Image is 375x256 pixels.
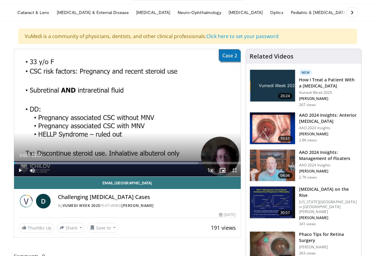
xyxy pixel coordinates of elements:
p: 2.7K views [299,175,317,180]
button: Save to [87,223,118,233]
p: 363 views [299,251,316,256]
a: Neuro-Ophthalmology [174,6,225,19]
p: AAO 2024 Insights [299,126,358,130]
p: [PERSON_NAME] [299,245,358,250]
p: New [299,69,312,76]
h3: AAO 2024 Insights: Anterior [MEDICAL_DATA] [299,112,358,124]
div: VuMedi is a community of physicians, dentists, and other clinical professionals. [18,29,357,44]
span: 10:51 [278,136,293,142]
img: 8e655e61-78ac-4b3e-a4e7-f43113671c25.150x105_q85_crop-smart_upscale.jpg [250,150,295,181]
img: 02d29458-18ce-4e7f-be78-7423ab9bdffd.jpg.150x105_q85_crop-smart_upscale.jpg [250,70,295,101]
a: 04:36 AAO 2024 Insights: Management of Floaters AAO 2024 Insights [PERSON_NAME] 2.7K views [250,149,358,182]
a: [MEDICAL_DATA] [132,6,174,19]
img: Vumedi Week 2025 [19,194,34,208]
div: By FEATURING [58,203,236,208]
a: 20:24 New How I Treat a Patient With a [MEDICAL_DATA] Vumedi Week 2025 [PERSON_NAME] 267 views [250,69,358,107]
span: 0:03 [20,153,28,158]
a: Thumbs Up [19,223,54,233]
img: 4ce8c11a-29c2-4c44-a801-4e6d49003971.150x105_q85_crop-smart_upscale.jpg [250,187,295,218]
button: Enable picture-in-picture mode [216,164,229,176]
p: [PERSON_NAME] [299,169,358,174]
span: 04:36 [278,172,293,179]
p: Vumedi Week 2025 [299,90,358,95]
a: 30:57 [MEDICAL_DATA] on the Rise [US_STATE][GEOGRAPHIC_DATA] in [GEOGRAPHIC_DATA][PERSON_NAME] [P... [250,186,358,226]
p: [US_STATE][GEOGRAPHIC_DATA] in [GEOGRAPHIC_DATA][PERSON_NAME] [299,200,358,214]
a: Vumedi Week 2025 [63,203,100,208]
h4: Related Videos [250,53,294,60]
a: Cataract & Lens [14,6,53,19]
a: [PERSON_NAME] [121,203,154,208]
h3: How I Treat a Patient With a [MEDICAL_DATA] [299,77,358,89]
p: 2.8K views [299,138,317,143]
h3: [MEDICAL_DATA] on the Rise [299,186,358,198]
p: 341 views [299,222,316,226]
h4: Challenging [MEDICAL_DATA] Cases [58,194,236,201]
h3: Phaco Tips for Retina Surgery [299,231,358,244]
span: 13:07 [31,153,42,158]
div: [DATE] [219,212,236,218]
button: Mute [26,164,38,176]
p: AAO 2024 Insights [299,163,358,168]
span: 30:57 [278,210,293,216]
p: [PERSON_NAME] [299,215,358,220]
h3: AAO 2024 Insights: Management of Floaters [299,149,358,162]
a: Click here to set your password [206,33,279,40]
div: Progress Bar [14,162,241,164]
p: [PERSON_NAME] [299,132,358,137]
a: Pediatric & [MEDICAL_DATA] [287,6,351,19]
a: Email [GEOGRAPHIC_DATA] [14,177,241,189]
a: [MEDICAL_DATA] & External Disease [53,6,132,19]
span: 20:24 [278,93,293,99]
p: [PERSON_NAME] [299,96,358,101]
button: Play [14,164,26,176]
span: 191 views [211,224,236,231]
button: Playback Rate [204,164,216,176]
a: Optics [266,6,287,19]
a: [MEDICAL_DATA] [225,6,266,19]
a: D [36,194,51,208]
button: Fullscreen [229,164,241,176]
img: fd942f01-32bb-45af-b226-b96b538a46e6.150x105_q85_crop-smart_upscale.jpg [250,112,295,144]
a: 10:51 AAO 2024 Insights: Anterior [MEDICAL_DATA] AAO 2024 Insights [PERSON_NAME] 2.8K views [250,112,358,144]
p: 267 views [299,102,316,107]
video-js: Video Player [14,49,241,177]
button: Share [57,223,85,233]
span: / [29,153,31,158]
